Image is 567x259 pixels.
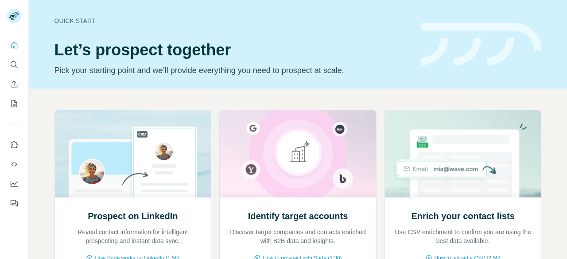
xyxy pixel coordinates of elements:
[384,110,542,197] img: Enrich your contact lists
[64,228,202,245] p: Reveal contact information for intelligent prospecting and instant data sync.
[7,96,21,112] button: My lists
[394,228,532,245] p: Use CSV enrichment to confirm you are using the best data available.
[88,210,178,222] h2: Prospect on LinkedIn
[7,176,21,192] button: Dashboard
[54,16,410,25] div: Quick start
[54,41,410,59] h1: Let’s prospect together
[54,64,410,77] p: Pick your starting point and we’ll provide everything you need to prospect at scale.
[219,110,377,197] img: Identify target accounts
[7,37,21,53] button: Quick start
[7,76,21,92] button: Enrich CSV
[7,9,21,23] img: Avatar
[7,57,21,73] button: Search
[7,156,21,172] button: Use Surfe API
[7,195,21,211] button: Feedback
[7,137,21,153] button: Use Surfe on LinkedIn
[54,110,212,197] img: Prospect on LinkedIn
[421,23,542,66] img: banner
[411,210,514,222] h2: Enrich your contact lists
[248,210,348,222] h2: Identify target accounts
[229,228,367,245] p: Discover target companies and contacts enriched with B2B data and insights.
